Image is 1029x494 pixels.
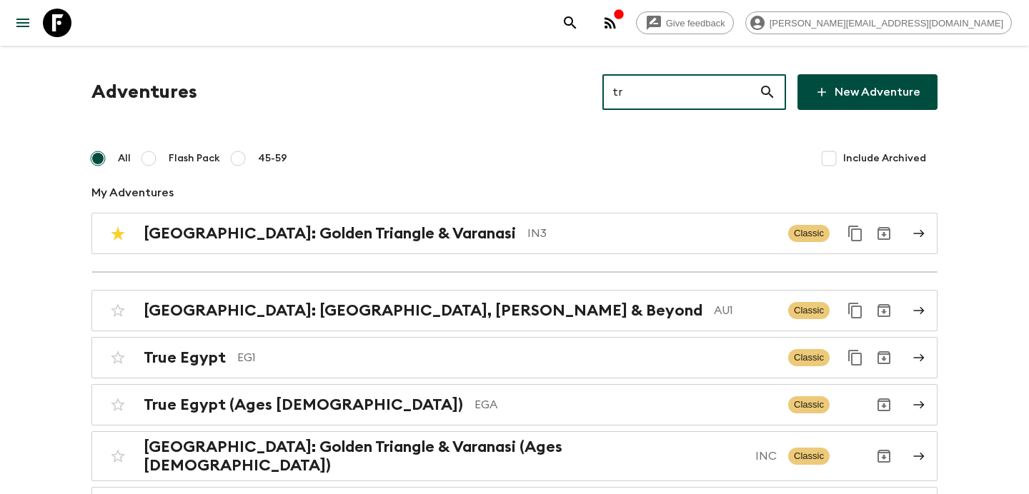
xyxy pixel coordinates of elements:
span: 45-59 [258,151,287,166]
p: My Adventures [91,184,938,201]
h2: [GEOGRAPHIC_DATA]: [GEOGRAPHIC_DATA], [PERSON_NAME] & Beyond [144,301,702,320]
p: INC [755,448,777,465]
a: [GEOGRAPHIC_DATA]: Golden Triangle & Varanasi (Ages [DEMOGRAPHIC_DATA])INCClassicArchive [91,431,938,481]
span: Give feedback [658,18,733,29]
p: IN3 [527,225,777,242]
h2: True Egypt (Ages [DEMOGRAPHIC_DATA]) [144,395,463,414]
a: Give feedback [636,11,734,34]
a: [GEOGRAPHIC_DATA]: Golden Triangle & VaranasiIN3ClassicDuplicate for 45-59Archive [91,213,938,254]
button: Duplicate for 45-59 [841,296,870,325]
a: New Adventure [797,74,938,110]
input: e.g. AR1, Argentina [602,72,759,112]
span: Classic [788,225,830,242]
button: Archive [870,442,898,470]
span: Classic [788,448,830,465]
a: [GEOGRAPHIC_DATA]: [GEOGRAPHIC_DATA], [PERSON_NAME] & BeyondAU1ClassicDuplicate for 45-59Archive [91,290,938,331]
button: Archive [870,296,898,325]
h1: Adventures [91,78,197,106]
span: Classic [788,349,830,366]
a: True Egypt (Ages [DEMOGRAPHIC_DATA])EGAClassicArchive [91,384,938,425]
span: Classic [788,396,830,413]
p: AU1 [714,302,777,319]
button: Archive [870,390,898,419]
p: EGA [474,396,777,413]
button: search adventures [556,9,585,37]
button: Duplicate for 45-59 [841,219,870,248]
a: True EgyptEG1ClassicDuplicate for 45-59Archive [91,337,938,378]
div: [PERSON_NAME][EMAIL_ADDRESS][DOMAIN_NAME] [745,11,1012,34]
span: Classic [788,302,830,319]
p: EG1 [237,349,777,366]
button: Archive [870,219,898,248]
button: Archive [870,343,898,372]
button: Duplicate for 45-59 [841,343,870,372]
h2: [GEOGRAPHIC_DATA]: Golden Triangle & Varanasi (Ages [DEMOGRAPHIC_DATA]) [144,438,744,475]
h2: True Egypt [144,348,226,367]
span: [PERSON_NAME][EMAIL_ADDRESS][DOMAIN_NAME] [762,18,1011,29]
span: Flash Pack [169,151,220,166]
span: All [118,151,131,166]
button: menu [9,9,37,37]
h2: [GEOGRAPHIC_DATA]: Golden Triangle & Varanasi [144,224,516,243]
span: Include Archived [843,151,926,166]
